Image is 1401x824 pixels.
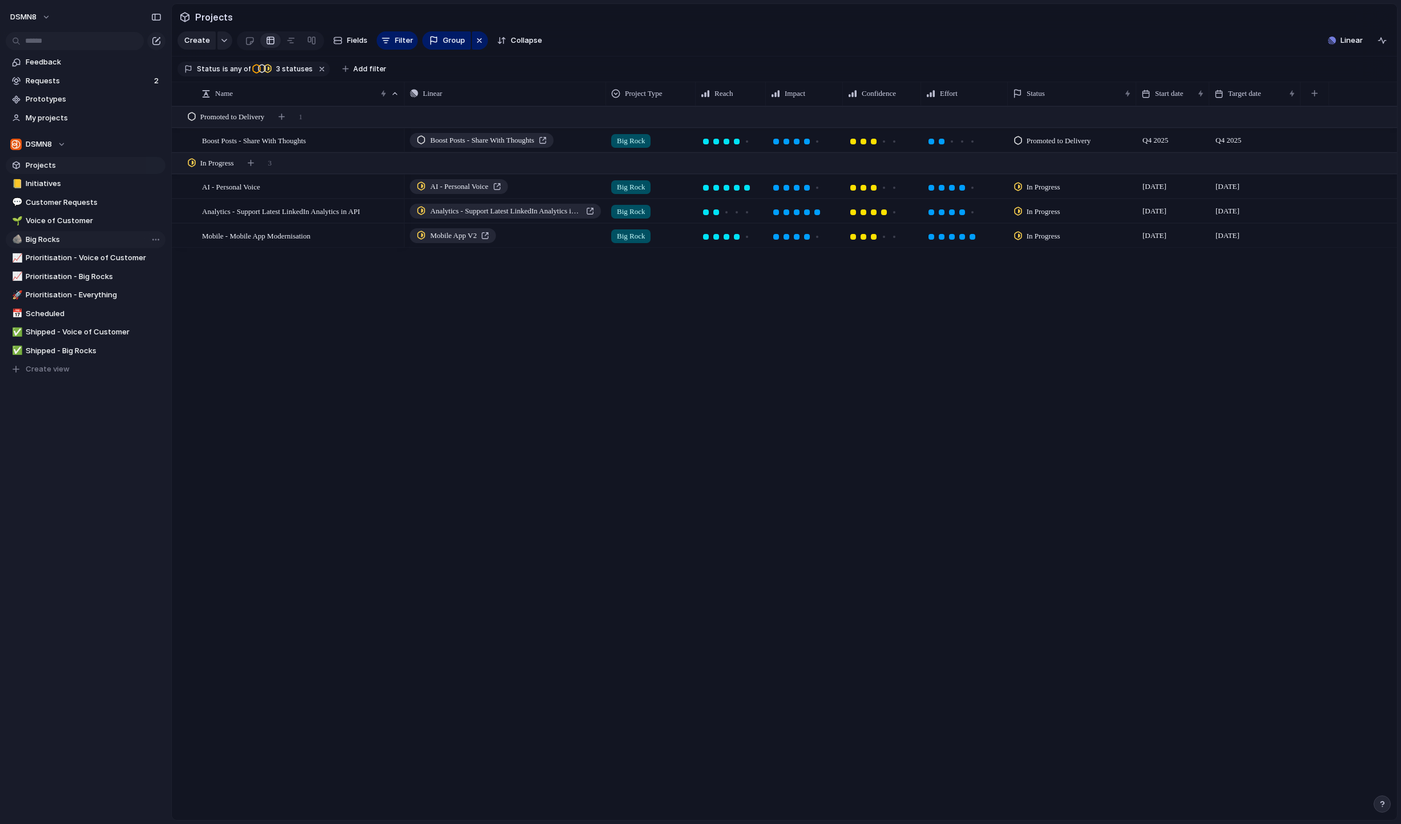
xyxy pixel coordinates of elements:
a: Requests2 [6,72,165,90]
span: 3 [268,157,272,169]
button: 💬 [10,197,22,208]
span: Shipped - Big Rocks [26,345,162,357]
div: 📒Initiatives [6,175,165,192]
button: Collapse [492,31,547,50]
span: Big Rock [617,181,645,193]
span: Feedback [26,56,162,68]
button: 🪨 [10,234,22,245]
span: In Progress [200,157,234,169]
button: 📈 [10,252,22,264]
span: Prioritisation - Voice of Customer [26,252,162,264]
span: Boost Posts - Share With Thoughts [430,135,534,146]
div: ✅ [12,326,20,339]
span: Target date [1228,88,1261,99]
div: 📈 [12,270,20,283]
span: Mobile - Mobile App Modernisation [202,229,310,242]
button: 🚀 [10,289,22,301]
span: Status [197,64,220,74]
a: 📅Scheduled [6,305,165,322]
span: AI - Personal Voice [202,180,260,193]
a: 🌱Voice of Customer [6,212,165,229]
span: Shipped - Voice of Customer [26,326,162,338]
a: Projects [6,157,165,174]
span: Big Rocks [26,234,162,245]
span: Create [184,35,210,46]
span: Prioritisation - Everything [26,289,162,301]
a: ✅Shipped - Voice of Customer [6,324,165,341]
a: Analytics - Support Latest LinkedIn Analytics in API [410,204,601,219]
span: In Progress [1027,231,1060,242]
span: Impact [785,88,805,99]
span: Filter [395,35,413,46]
button: Create view [6,361,165,378]
span: Status [1027,88,1045,99]
span: Big Rock [617,135,645,147]
span: Q4 2025 [1140,134,1171,147]
span: Analytics - Support Latest LinkedIn Analytics in API [430,205,582,217]
a: 🚀Prioritisation - Everything [6,286,165,304]
a: Prototypes [6,91,165,108]
div: ✅ [12,344,20,357]
button: Fields [329,31,372,50]
button: ✅ [10,345,22,357]
span: Prioritisation - Big Rocks [26,271,162,282]
button: Group [422,31,471,50]
div: 🌱 [12,215,20,228]
span: Name [215,88,233,99]
span: Projects [26,160,162,171]
span: Prototypes [26,94,162,105]
span: In Progress [1027,206,1060,217]
span: Confidence [862,88,896,99]
button: Create [177,31,216,50]
span: AI - Personal Voice [430,181,488,192]
a: Feedback [6,54,165,71]
a: AI - Personal Voice [410,179,508,194]
button: DSMN8 [5,8,56,26]
span: [DATE] [1140,180,1169,193]
button: 📈 [10,271,22,282]
span: [DATE] [1213,229,1242,243]
span: 1 [298,111,302,123]
button: 📅 [10,308,22,320]
span: Create view [26,363,70,375]
span: Initiatives [26,178,162,189]
span: Promoted to Delivery [1027,135,1091,147]
span: is [223,64,228,74]
span: Collapse [511,35,542,46]
a: Boost Posts - Share With Thoughts [410,133,554,148]
a: ✅Shipped - Big Rocks [6,342,165,360]
span: In Progress [1027,181,1060,193]
span: Start date [1155,88,1183,99]
span: Customer Requests [26,197,162,208]
span: Big Rock [617,206,645,217]
div: 📅 [12,307,20,320]
span: Big Rock [617,231,645,242]
div: 💬 [12,196,20,209]
div: 🚀 [12,289,20,302]
a: 🪨Big Rocks [6,231,165,248]
span: Mobile App V2 [430,230,477,241]
span: Boost Posts - Share With Thoughts [202,134,306,147]
a: 📈Prioritisation - Voice of Customer [6,249,165,266]
a: My projects [6,110,165,127]
a: 📈Prioritisation - Big Rocks [6,268,165,285]
span: DSMN8 [10,11,37,23]
span: DSMN8 [26,139,52,150]
span: Requests [26,75,151,87]
div: 📒 [12,177,20,191]
span: Linear [1341,35,1363,46]
span: Fields [347,35,368,46]
button: DSMN8 [6,136,165,153]
span: Promoted to Delivery [200,111,265,123]
div: 💬Customer Requests [6,194,165,211]
span: statuses [273,64,313,74]
button: isany of [220,63,253,75]
button: ✅ [10,326,22,338]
